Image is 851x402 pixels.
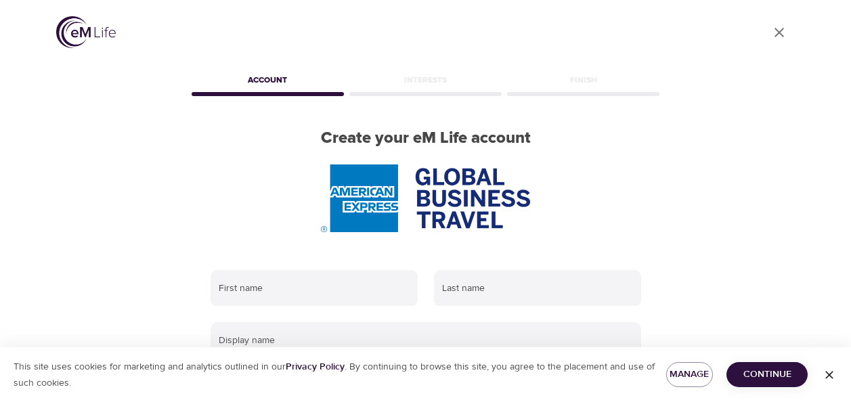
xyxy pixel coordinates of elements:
[666,362,714,387] button: Manage
[189,129,663,148] h2: Create your eM Life account
[56,16,116,48] img: logo
[677,366,703,383] span: Manage
[286,361,345,373] a: Privacy Policy
[737,366,797,383] span: Continue
[763,16,795,49] a: close
[726,362,808,387] button: Continue
[321,164,529,232] img: AmEx%20GBT%20logo.png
